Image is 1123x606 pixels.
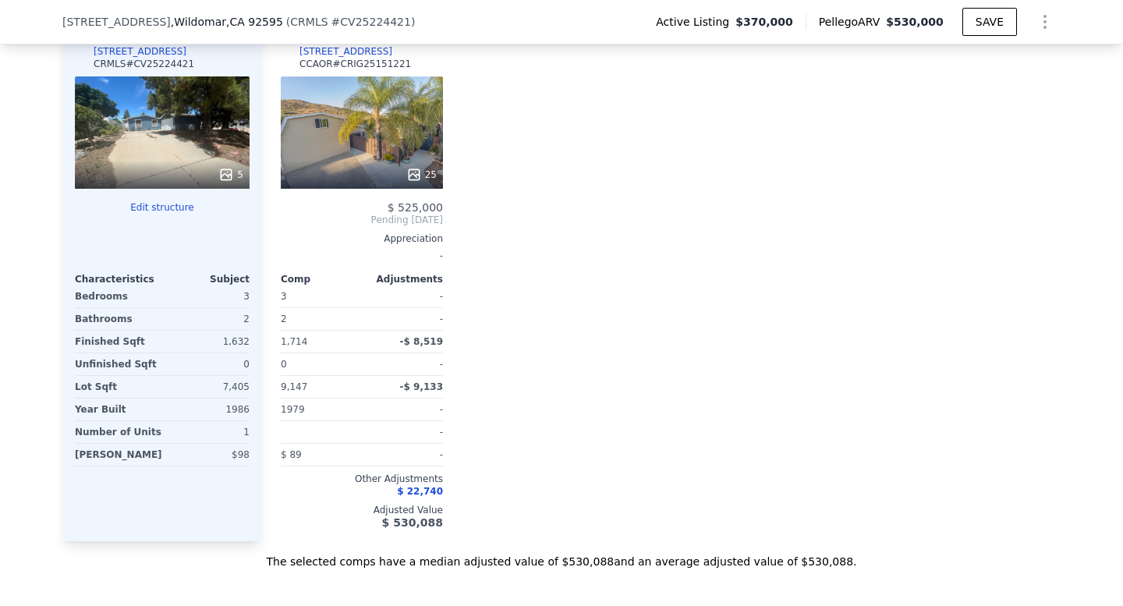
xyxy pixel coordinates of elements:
div: 0 [165,353,250,375]
span: CRMLS [290,16,328,28]
span: $530,000 [886,16,944,28]
span: 9,147 [281,381,307,392]
div: Lot Sqft [75,376,159,398]
span: [STREET_ADDRESS] [62,14,171,30]
a: [STREET_ADDRESS] [281,45,392,58]
div: The selected comps have a median adjusted value of $530,088 and an average adjusted value of $530... [62,541,1061,569]
div: - [365,421,443,443]
div: 1,632 [165,331,250,353]
div: Appreciation [281,232,443,245]
div: [STREET_ADDRESS] [94,45,186,58]
div: - [365,353,443,375]
div: 7,405 [165,376,250,398]
button: SAVE [962,8,1017,36]
span: 3 [281,291,287,302]
div: 25 [406,167,437,183]
div: - [365,444,443,466]
span: $370,000 [735,14,793,30]
span: , Wildomar [171,14,283,30]
span: -$ 8,519 [400,336,443,347]
div: - [365,399,443,420]
button: Show Options [1029,6,1061,37]
div: - [281,245,443,267]
div: [STREET_ADDRESS] [299,45,392,58]
button: Edit structure [75,201,250,214]
div: 5 [218,167,243,183]
span: Pellego ARV [819,14,887,30]
div: CRMLS # CV25224421 [94,58,194,70]
div: Adjusted Value [281,504,443,516]
div: 2 [281,308,359,330]
div: [PERSON_NAME] [75,444,162,466]
div: Finished Sqft [75,331,159,353]
span: Pending [DATE] [281,214,443,226]
div: 3 [165,285,250,307]
div: $98 [168,444,250,466]
span: 1,714 [281,336,307,347]
div: - [365,285,443,307]
span: $ 89 [281,449,302,460]
div: Other Adjustments [281,473,443,485]
span: $ 530,088 [382,516,443,529]
div: Unfinished Sqft [75,353,159,375]
span: $ 525,000 [388,201,443,214]
div: ( ) [286,14,416,30]
span: -$ 9,133 [400,381,443,392]
span: 0 [281,359,287,370]
div: Comp [281,273,362,285]
div: 1979 [281,399,359,420]
span: # CV25224421 [331,16,411,28]
div: Year Built [75,399,159,420]
div: 1986 [165,399,250,420]
span: Active Listing [656,14,735,30]
div: 2 [165,308,250,330]
span: , CA 92595 [226,16,283,28]
div: Bedrooms [75,285,159,307]
div: Adjustments [362,273,443,285]
div: Number of Units [75,421,161,443]
span: $ 22,740 [397,486,443,497]
div: Bathrooms [75,308,159,330]
div: 1 [168,421,250,443]
div: Characteristics [75,273,162,285]
div: Subject [162,273,250,285]
div: - [365,308,443,330]
div: CCAOR # CRIG25151221 [299,58,411,70]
